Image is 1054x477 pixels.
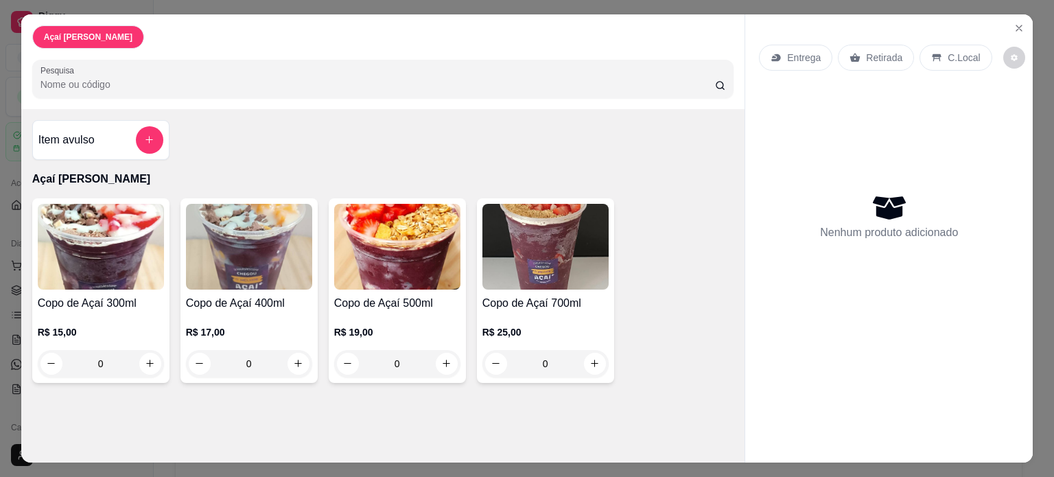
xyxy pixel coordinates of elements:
[1008,17,1030,39] button: Close
[186,295,312,312] h4: Copo de Açaí 400ml
[866,51,902,65] p: Retirada
[820,224,958,241] p: Nenhum produto adicionado
[334,204,460,290] img: product-image
[38,204,164,290] img: product-image
[1003,47,1025,69] button: decrease-product-quantity
[186,204,312,290] img: product-image
[40,65,79,76] label: Pesquisa
[38,325,164,339] p: R$ 15,00
[186,325,312,339] p: R$ 17,00
[482,204,609,290] img: product-image
[948,51,980,65] p: C.Local
[334,325,460,339] p: R$ 19,00
[38,132,95,148] h4: Item avulso
[482,325,609,339] p: R$ 25,00
[40,78,715,91] input: Pesquisa
[482,295,609,312] h4: Copo de Açaí 700ml
[787,51,821,65] p: Entrega
[334,295,460,312] h4: Copo de Açaí 500ml
[136,126,163,154] button: add-separate-item
[38,295,164,312] h4: Copo de Açaí 300ml
[32,171,734,187] p: Açaí [PERSON_NAME]
[44,32,132,43] p: Açaí [PERSON_NAME]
